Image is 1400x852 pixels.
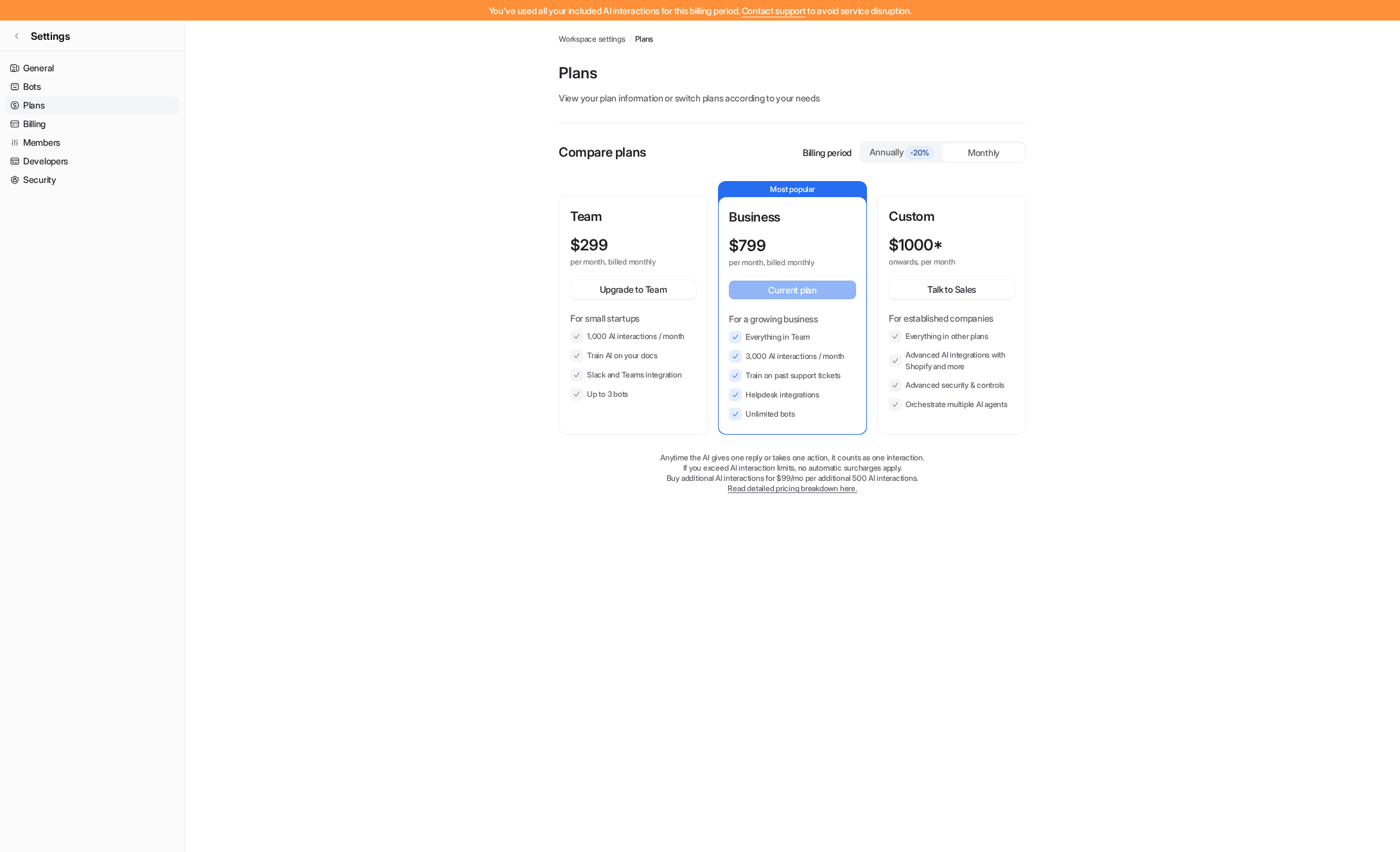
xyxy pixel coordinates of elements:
p: Anytime the AI gives one reply or takes one action, it counts as one interaction. [559,453,1026,463]
li: Train on past support tickets [729,369,856,382]
a: Bots [5,78,179,96]
p: View your plan information or switch plans according to your needs [559,91,1026,105]
p: Buy additional AI interactions for $99/mo per additional 500 AI interactions. [559,473,1026,483]
li: Unlimited bots [729,408,856,421]
p: Compare plans [559,143,646,162]
li: Slack and Teams integration [570,369,696,381]
a: Plans [5,96,179,114]
span: Settings [31,28,70,44]
p: Plans [559,63,1026,83]
span: Contact support [742,5,806,16]
span: / [629,33,632,45]
li: 3,000 AI interactions / month [729,350,856,363]
p: $ 799 [729,237,766,255]
li: Orchestrate multiple AI agents [889,398,1015,411]
p: Most popular [719,182,866,197]
div: Annually [866,145,938,159]
a: Developers [5,152,179,170]
a: Workspace settings [559,33,626,45]
a: General [5,59,179,77]
li: Advanced AI integrations with Shopify and more [889,349,1015,372]
div: Monthly [943,143,1025,162]
button: Talk to Sales [889,280,1015,299]
li: Helpdesk integrations [729,388,856,401]
p: For a growing business [729,312,856,326]
li: Train AI on your docs [570,349,696,362]
li: Advanced security & controls [889,379,1015,392]
p: Custom [889,207,1015,226]
li: Up to 3 bots [570,388,696,401]
button: Upgrade to Team [570,280,696,299]
a: Plans [635,33,653,45]
a: Read detailed pricing breakdown here. [728,483,857,493]
button: Current plan [729,281,856,299]
p: per month, billed monthly [570,257,673,267]
li: Everything in other plans [889,330,1015,343]
p: Billing period [803,146,852,159]
p: For established companies [889,311,1015,325]
span: -20% [906,146,934,159]
li: Everything in Team [729,331,856,343]
a: Members [5,134,179,152]
p: per month, billed monthly [729,257,833,268]
p: If you exceed AI interaction limits, no automatic surcharges apply. [559,463,1026,473]
a: Security [5,171,179,189]
a: Billing [5,115,179,133]
li: 1,000 AI interactions / month [570,330,696,343]
p: $ 299 [570,236,608,254]
p: onwards, per month [889,257,992,267]
p: For small startups [570,311,696,325]
p: Business [729,207,856,227]
p: Team [570,207,696,226]
p: $ 1000* [889,236,943,254]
